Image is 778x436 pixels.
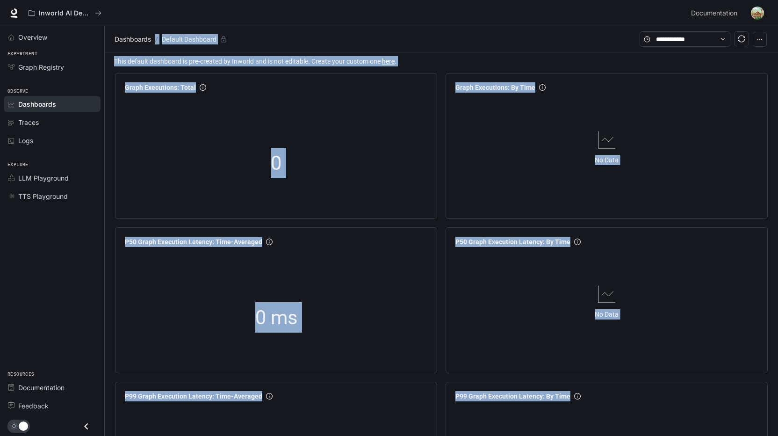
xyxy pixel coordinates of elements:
[4,398,101,414] a: Feedback
[266,239,273,245] span: info-circle
[18,62,64,72] span: Graph Registry
[4,59,101,75] a: Graph Registry
[39,9,91,17] p: Inworld AI Demos
[18,99,56,109] span: Dashboards
[266,393,273,400] span: info-circle
[748,4,767,22] button: User avatar
[751,7,764,20] img: User avatar
[4,114,101,131] a: Traces
[18,173,69,183] span: LLM Playground
[691,7,737,19] span: Documentation
[200,84,206,91] span: info-circle
[125,391,262,401] span: P99 Graph Execution Latency: Time-Averaged
[24,4,106,22] button: All workspaces
[255,302,297,333] span: 0 ms
[18,401,49,411] span: Feedback
[455,82,535,93] span: Graph Executions: By Time
[4,188,101,204] a: TTS Playground
[574,239,581,245] span: info-circle
[155,34,158,44] span: /
[4,96,101,112] a: Dashboards
[687,4,744,22] a: Documentation
[738,35,745,43] span: sync
[18,117,39,127] span: Traces
[125,82,196,93] span: Graph Executions: Total
[4,379,101,396] a: Documentation
[382,58,395,65] a: here
[19,421,28,431] span: Dark mode toggle
[115,34,151,45] span: Dashboards
[4,29,101,45] a: Overview
[18,383,65,392] span: Documentation
[18,191,68,201] span: TTS Playground
[539,84,546,91] span: info-circle
[112,34,153,45] button: Dashboards
[455,237,570,247] span: P50 Graph Execution Latency: By Time
[455,391,570,401] span: P99 Graph Execution Latency: By Time
[160,30,218,48] article: Default Dashboard
[76,417,97,436] button: Close drawer
[595,309,619,320] article: No Data
[4,132,101,149] a: Logs
[18,136,33,145] span: Logs
[595,155,619,165] article: No Data
[574,393,581,400] span: info-circle
[125,237,262,247] span: P50 Graph Execution Latency: Time-Averaged
[271,148,281,178] span: 0
[114,56,771,66] span: This default dashboard is pre-created by Inworld and is not editable. Create your custom one .
[18,32,47,42] span: Overview
[4,170,101,186] a: LLM Playground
